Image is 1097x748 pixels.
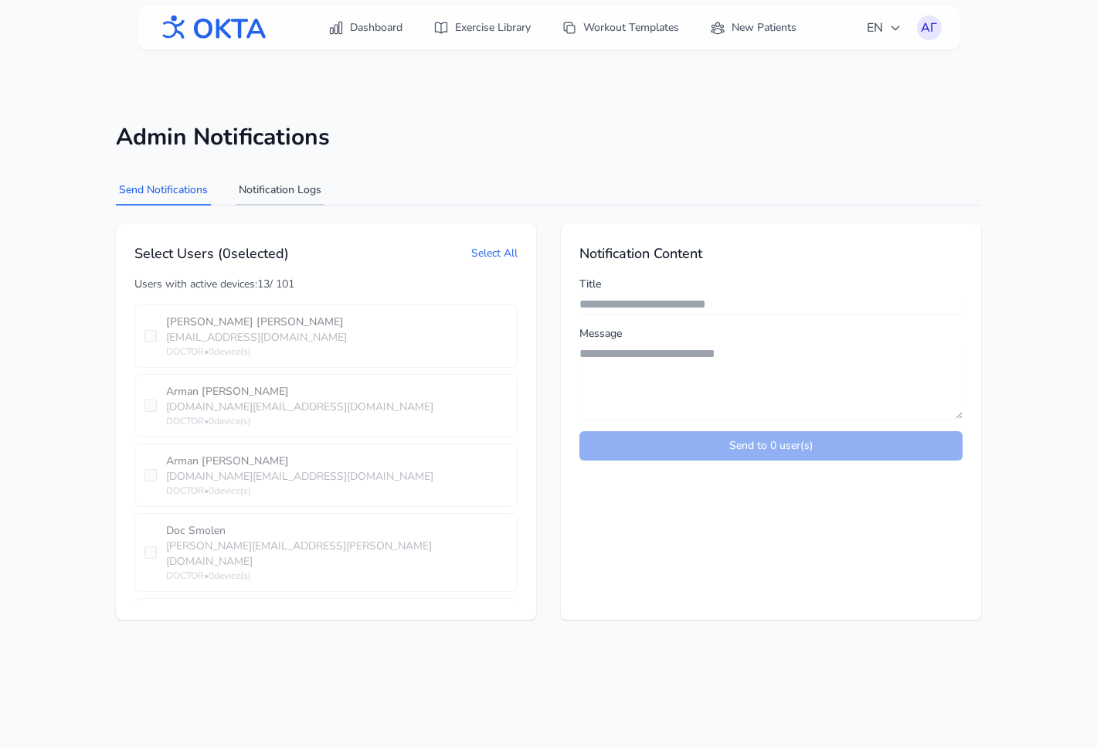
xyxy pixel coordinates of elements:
input: [PERSON_NAME] [PERSON_NAME][EMAIL_ADDRESS][DOMAIN_NAME]DOCTOR•0device(s) [144,330,157,342]
div: Doc Smolen [166,523,508,539]
div: DOCTOR • 0 device(s) [166,484,508,497]
h1: Admin Notifications [116,124,981,151]
button: Select All [471,246,518,261]
a: Workout Templates [552,14,688,42]
div: Users with active devices: 13 / 101 [134,277,518,292]
button: АГ [917,15,942,40]
button: EN [858,12,911,43]
label: Title [579,277,963,292]
div: [DOMAIN_NAME][EMAIL_ADDRESS][DOMAIN_NAME] [166,469,508,484]
input: Doc Smolen[PERSON_NAME][EMAIL_ADDRESS][PERSON_NAME][DOMAIN_NAME]DOCTOR•0device(s) [144,546,157,559]
input: Arman [PERSON_NAME][DOMAIN_NAME][EMAIL_ADDRESS][DOMAIN_NAME]DOCTOR•0device(s) [144,469,157,481]
img: OKTA logo [156,8,267,48]
label: Message [579,326,963,342]
div: Arman [PERSON_NAME] [166,454,508,469]
div: Arman [PERSON_NAME] [166,384,508,399]
button: Notification Logs [236,176,324,206]
a: Exercise Library [424,14,540,42]
div: [DOMAIN_NAME][EMAIL_ADDRESS][DOMAIN_NAME] [166,399,508,415]
div: DOCTOR • 0 device(s) [166,415,508,427]
div: [PERSON_NAME] [PERSON_NAME] [166,314,508,330]
a: New Patients [701,14,806,42]
div: [EMAIL_ADDRESS][DOMAIN_NAME] [166,330,508,345]
h2: Notification Content [579,243,963,264]
div: [PERSON_NAME][EMAIL_ADDRESS][PERSON_NAME][DOMAIN_NAME] [166,539,508,569]
div: DOCTOR • 0 device(s) [166,569,508,582]
span: EN [867,19,902,37]
button: Send Notifications [116,176,211,206]
div: DOCTOR • 0 device(s) [166,345,508,358]
input: Arman [PERSON_NAME][DOMAIN_NAME][EMAIL_ADDRESS][DOMAIN_NAME]DOCTOR•0device(s) [144,399,157,412]
h2: Select Users ( 0 selected) [134,243,289,264]
a: Dashboard [319,14,412,42]
button: Send to 0 user(s) [579,431,963,461]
